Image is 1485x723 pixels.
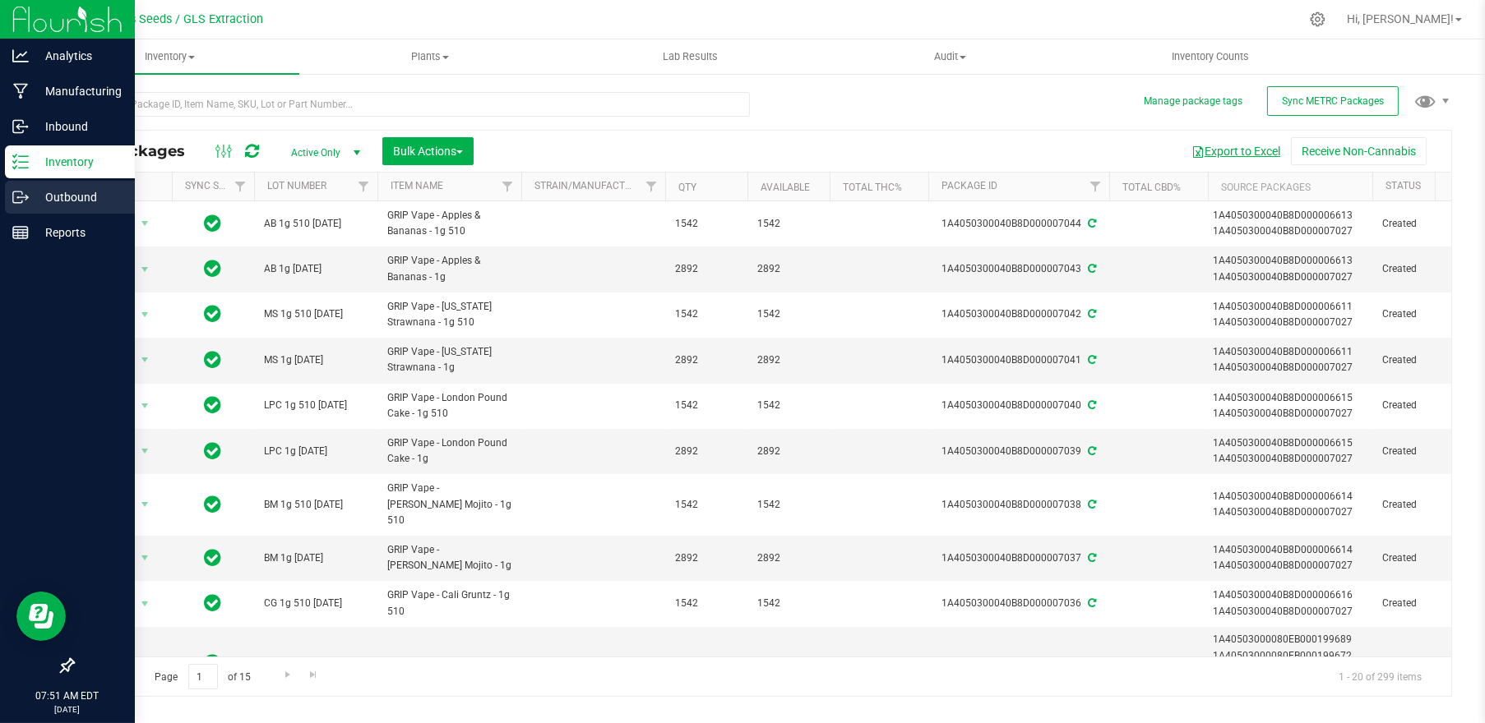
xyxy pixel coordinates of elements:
span: GRIP Vape - [PERSON_NAME] Mojito - 1g [387,542,511,573]
span: Inventory Counts [1150,49,1271,64]
span: LPC 1g 510 [DATE] [264,398,368,413]
iframe: Resource center [16,592,66,641]
button: Export to Excel [1181,137,1291,165]
p: Analytics [29,46,127,66]
p: Inventory [29,152,127,172]
div: 1A4050300040B8D000007040 [926,398,1112,413]
div: 1A4050300040B8D000006613 [1214,208,1367,223]
div: 1A4050300040B8D000006615 [1214,435,1367,451]
input: 1 [188,664,218,689]
a: Filter [638,173,665,200]
p: [DATE] [7,703,127,716]
span: 1542 [675,216,738,232]
a: Total CBD% [1122,182,1181,193]
span: GRIP Vape - Apples & Bananas - 1g 510 [387,208,511,239]
span: In Sync [205,440,222,463]
span: Audit [821,49,1079,64]
span: BM 1g 510 [DATE] [264,497,368,513]
div: 1A40503000080EB000199672 [1214,648,1367,664]
span: AB 1g [DATE] [264,261,368,277]
span: 2892 [675,444,738,459]
span: Sync from Compliance System [1085,445,1096,457]
span: Sync from Compliance System [1085,399,1096,411]
span: 2892 [757,352,820,368]
div: 1A4050300040B8D000006614 [1214,489,1367,504]
a: Lab Results [560,39,820,74]
p: Inbound [29,117,127,136]
span: Created [1382,596,1453,611]
span: 1542 [675,497,738,513]
span: MS 1g [DATE] [264,352,368,368]
span: Created [1382,550,1453,566]
span: Created [1382,497,1453,513]
span: GRIP Vape - Cali Gruntz - 1g 510 [387,587,511,619]
span: Sync METRC Packages [1282,95,1384,107]
span: 1542 [757,306,820,322]
span: In Sync [205,592,222,615]
span: Plants [300,49,558,64]
span: Created [1382,261,1453,277]
span: Sync from Compliance System [1085,552,1096,564]
button: Sync METRC Packages [1267,86,1399,116]
span: In Sync [205,212,222,235]
span: Sync from Compliance System [1085,499,1096,510]
span: Sync from Compliance System [1085,218,1096,229]
div: 1A4050300040B8D000007036 [926,596,1112,611]
span: 1542 [675,596,738,611]
span: Created [1382,444,1453,459]
div: 1A4050300040B8D000007027 [1214,315,1367,330]
a: Plants [299,39,559,74]
span: Great Lakes Seeds / GLS Extraction [72,12,264,26]
span: GRIP Vape - London Pound Cake - 1g 510 [387,390,511,421]
span: select [135,592,155,615]
span: In Sync [205,394,222,417]
a: Sync Status [185,180,248,191]
span: select [135,440,155,463]
a: Audit [820,39,1080,74]
span: Created [1382,306,1453,322]
span: Hi, [PERSON_NAME]! [1347,12,1454,25]
span: GRIP Vape - Apples & Bananas - 1g [387,253,511,284]
div: 1A4050300040B8D000006611 [1214,299,1367,315]
inline-svg: Inbound [12,118,29,135]
span: Created [1382,216,1453,232]
span: Lab Results [641,49,740,64]
span: 1542 [757,596,820,611]
span: Inventory [39,49,299,64]
inline-svg: Reports [12,224,29,241]
span: 1542 [757,497,820,513]
span: AB 1g 510 [DATE] [264,216,368,232]
div: 1A4050300040B8D000007027 [1214,406,1367,421]
div: 1A4050300040B8D000006611 [1214,344,1367,360]
span: 91.2100 [840,652,893,675]
span: In Sync [205,546,222,569]
span: GRIP Vape - [US_STATE] Strawnana - 1g 510 [387,299,511,330]
span: select [135,394,155,417]
span: 2892 [675,550,738,566]
span: LPC 1g [DATE] [264,444,368,459]
div: 1A4050300040B8D000007027 [1214,558,1367,573]
a: Filter [227,173,254,200]
button: Manage package tags [1144,94,1242,108]
span: Created [1382,352,1453,368]
div: 1A4050300040B8D000007027 [1214,360,1367,375]
div: 1A4050300040B8D000006616 [1214,587,1367,603]
p: Outbound [29,187,127,207]
a: Available [761,182,810,193]
div: 1A4050300040B8D000007037 [926,550,1112,566]
div: 1A4050300040B8D000006613 [1214,253,1367,269]
span: select [135,303,155,326]
input: Search Package ID, Item Name, SKU, Lot or Part Number... [72,92,750,117]
span: Resin [387,656,511,671]
span: 1542 [675,306,738,322]
div: 1A4050300040B8D000006614 [1214,542,1367,558]
span: 1542 [757,216,820,232]
a: Go to the last page [302,664,326,686]
inline-svg: Outbound [12,189,29,205]
span: select [135,258,155,281]
span: 1542 [675,398,738,413]
span: GRIP Vape - London Pound Cake - 1g [387,435,511,467]
span: Sync from Compliance System [1085,597,1096,609]
div: 1A40503000080EB000199689 [1214,632,1367,647]
inline-svg: Manufacturing [12,83,29,99]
